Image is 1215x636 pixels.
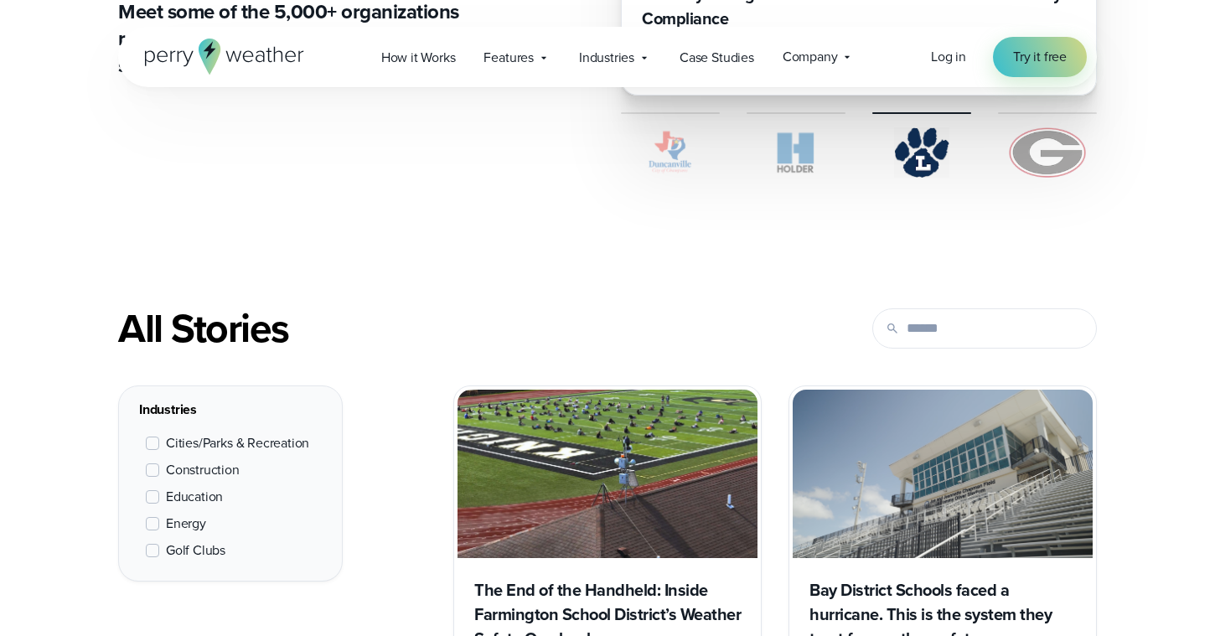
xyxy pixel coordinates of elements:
[579,48,634,68] span: Industries
[381,48,456,68] span: How it Works
[118,305,762,352] div: All Stories
[931,47,966,66] span: Log in
[993,37,1087,77] a: Try it free
[458,390,757,558] img: Perry Weather monitoring
[747,127,845,178] img: Holder.svg
[931,47,966,67] a: Log in
[166,433,309,453] span: Cities/Parks & Recreation
[680,48,754,68] span: Case Studies
[783,47,838,67] span: Company
[483,48,533,68] span: Features
[166,460,240,480] span: Construction
[665,40,768,75] a: Case Studies
[166,514,206,534] span: Energy
[166,487,223,507] span: Education
[139,400,322,420] div: Industries
[1013,47,1067,67] span: Try it free
[621,127,720,178] img: City of Duncanville Logo
[166,540,225,561] span: Golf Clubs
[367,40,470,75] a: How it Works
